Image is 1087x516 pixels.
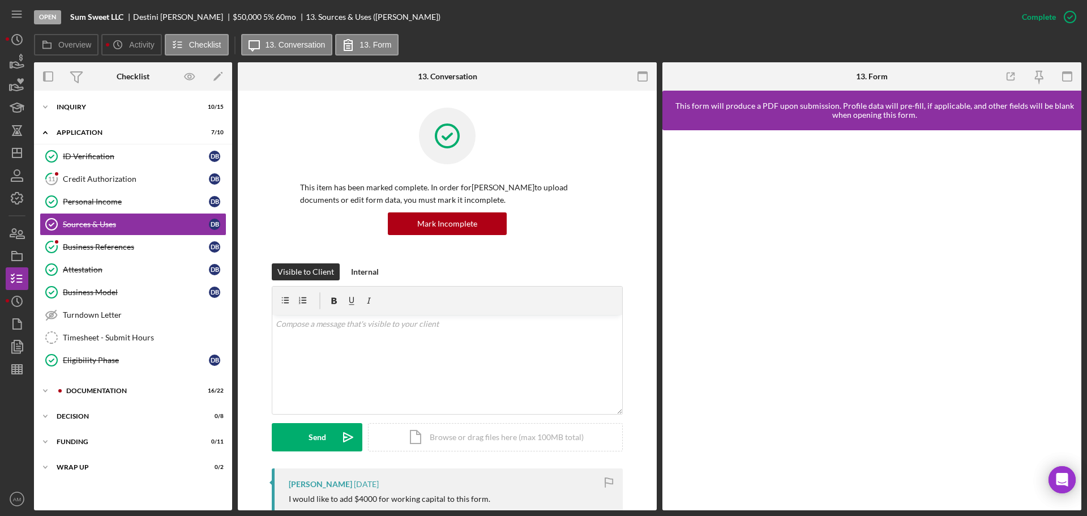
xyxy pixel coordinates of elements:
[203,413,224,420] div: 0 / 8
[189,40,221,49] label: Checklist
[388,212,507,235] button: Mark Incomplete
[63,152,209,161] div: ID Verification
[209,173,220,185] div: D B
[101,34,161,56] button: Activity
[417,212,477,235] div: Mark Incomplete
[63,220,209,229] div: Sources & Uses
[63,356,209,365] div: Eligibility Phase
[63,197,209,206] div: Personal Income
[48,175,55,182] tspan: 11
[203,104,224,110] div: 10 / 15
[129,40,154,49] label: Activity
[289,494,490,504] div: I would like to add $4000 for working capital to this form.
[57,464,195,471] div: Wrap up
[203,387,224,394] div: 16 / 22
[165,34,229,56] button: Checklist
[40,213,226,236] a: Sources & UsesDB
[57,129,195,136] div: Application
[13,496,21,502] text: AM
[70,12,123,22] b: Sum Sweet LLC
[856,72,888,81] div: 13. Form
[40,145,226,168] a: ID VerificationDB
[40,349,226,372] a: Eligibility PhaseDB
[203,129,224,136] div: 7 / 10
[40,326,226,349] a: Timesheet - Submit Hours
[34,10,61,24] div: Open
[289,480,352,489] div: [PERSON_NAME]
[306,12,440,22] div: 13. Sources & Uses ([PERSON_NAME])
[276,12,296,22] div: 60 mo
[209,219,220,230] div: D B
[63,333,226,342] div: Timesheet - Submit Hours
[277,263,334,280] div: Visible to Client
[418,72,477,81] div: 13. Conversation
[209,241,220,253] div: D B
[300,181,594,207] p: This item has been marked complete. In order for [PERSON_NAME] to upload documents or edit form d...
[209,355,220,366] div: D B
[360,40,391,49] label: 13. Form
[335,34,399,56] button: 13. Form
[63,265,209,274] div: Attestation
[209,196,220,207] div: D B
[57,413,195,420] div: Decision
[63,288,209,297] div: Business Model
[66,387,195,394] div: Documentation
[1011,6,1081,28] button: Complete
[263,12,274,22] div: 5 %
[209,264,220,275] div: D B
[309,423,326,451] div: Send
[40,281,226,304] a: Business ModelDB
[209,287,220,298] div: D B
[203,438,224,445] div: 0 / 11
[668,101,1081,120] div: This form will produce a PDF upon submission. Profile data will pre-fill, if applicable, and othe...
[40,258,226,281] a: AttestationDB
[209,151,220,162] div: D B
[133,12,233,22] div: Destini [PERSON_NAME]
[345,263,384,280] button: Internal
[272,263,340,280] button: Visible to Client
[40,304,226,326] a: Turndown Letter
[40,236,226,258] a: Business ReferencesDB
[117,72,149,81] div: Checklist
[58,40,91,49] label: Overview
[63,174,209,184] div: Credit Authorization
[40,168,226,190] a: 11Credit AuthorizationDB
[34,34,99,56] button: Overview
[57,438,195,445] div: Funding
[674,142,1071,499] iframe: Lenderfit form
[241,34,333,56] button: 13. Conversation
[1049,466,1076,493] div: Open Intercom Messenger
[40,190,226,213] a: Personal IncomeDB
[63,242,209,251] div: Business References
[266,40,326,49] label: 13. Conversation
[351,263,379,280] div: Internal
[272,423,362,451] button: Send
[354,480,379,489] time: 2025-09-17 00:46
[233,12,262,22] span: $50,000
[203,464,224,471] div: 0 / 2
[1022,6,1056,28] div: Complete
[63,310,226,319] div: Turndown Letter
[57,104,195,110] div: Inquiry
[6,488,28,510] button: AM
